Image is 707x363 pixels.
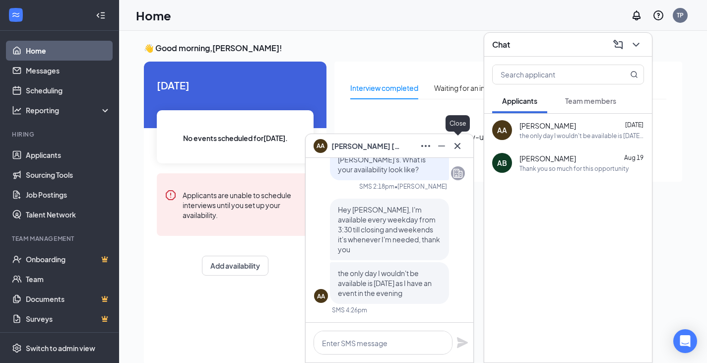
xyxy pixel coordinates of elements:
[624,154,643,161] span: Aug 19
[26,80,111,100] a: Scheduling
[12,343,22,353] svg: Settings
[652,9,664,21] svg: QuestionInfo
[440,131,578,143] span: No follow-up needed at the moment
[492,39,510,50] h3: Chat
[519,164,629,173] div: Thank you so much for this opportunity
[446,115,470,132] div: Close
[418,138,434,154] button: Ellipses
[96,10,106,20] svg: Collapse
[434,82,509,93] div: Waiting for an interview
[630,71,638,78] svg: MagnifyingGlass
[625,121,643,129] span: [DATE]
[157,77,314,93] span: [DATE]
[12,130,109,139] div: Hiring
[497,125,507,135] div: AA
[26,41,111,61] a: Home
[136,7,171,24] h1: Home
[359,182,394,191] div: SMS 2:18pm
[26,269,111,289] a: Team
[456,337,468,349] svg: Plane
[12,234,109,243] div: Team Management
[451,140,463,152] svg: Cross
[631,9,643,21] svg: Notifications
[610,37,626,53] button: ComposeMessage
[12,105,22,115] svg: Analysis
[317,292,325,300] div: AA
[519,121,576,131] span: [PERSON_NAME]
[628,37,644,53] button: ChevronDown
[493,65,610,84] input: Search applicant
[519,132,644,140] div: the only day I wouldn't be available is [DATE] as I have an event in the evening
[26,289,111,309] a: DocumentsCrown
[332,306,367,314] div: SMS 4:26pm
[26,249,111,269] a: OnboardingCrown
[26,185,111,205] a: Job Postings
[673,329,697,353] div: Open Intercom Messenger
[502,96,537,105] span: Applicants
[26,205,111,224] a: Talent Network
[165,189,177,201] svg: Error
[677,11,684,19] div: TP
[630,39,642,51] svg: ChevronDown
[452,167,464,179] svg: Company
[26,61,111,80] a: Messages
[26,343,95,353] div: Switch to admin view
[565,96,616,105] span: Team members
[394,182,447,191] span: • [PERSON_NAME]
[144,43,682,54] h3: 👋 Good morning, [PERSON_NAME] !
[450,138,465,154] button: Cross
[350,82,418,93] div: Interview completed
[338,269,432,297] span: the only day I wouldn't be available is [DATE] as I have an event in the evening
[26,165,111,185] a: Sourcing Tools
[434,138,450,154] button: Minimize
[497,158,507,168] div: AB
[183,189,306,220] div: Applicants are unable to schedule interviews until you set up your availability.
[338,145,435,174] span: Hi this is [PERSON_NAME] with [PERSON_NAME]'s. What is your availability look like?
[436,140,448,152] svg: Minimize
[202,256,268,276] button: Add availability
[420,140,432,152] svg: Ellipses
[338,205,440,254] span: Hey [PERSON_NAME], I'm available every weekday from 3:30 till closing and weekends it's whenever ...
[331,141,401,151] span: [PERSON_NAME] [PERSON_NAME]
[183,133,288,144] span: No events scheduled for [DATE] .
[612,39,624,51] svg: ComposeMessage
[26,105,111,115] div: Reporting
[11,10,21,20] svg: WorkstreamLogo
[519,153,576,163] span: [PERSON_NAME]
[26,309,111,329] a: SurveysCrown
[26,145,111,165] a: Applicants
